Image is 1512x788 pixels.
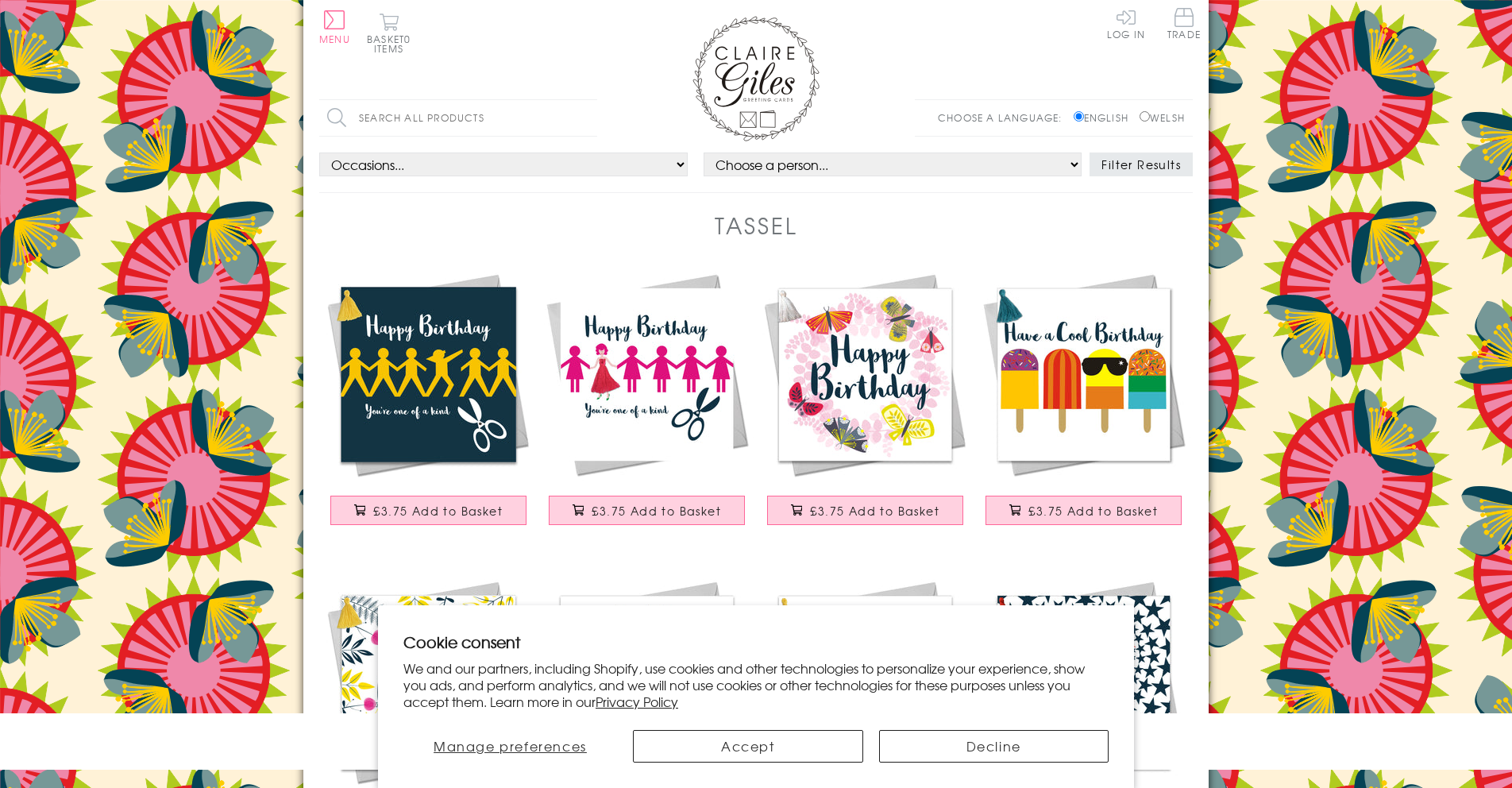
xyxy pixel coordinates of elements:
[373,503,503,519] span: £3.75 Add to Basket
[1140,110,1185,125] label: Welsh
[538,265,756,484] img: Birthday Card, Paperchain Girls, Embellished with a colourful tassel
[538,265,756,541] a: Birthday Card, Paperchain Girls, Embellished with a colourful tassel £3.75 Add to Basket
[879,730,1109,763] button: Decline
[319,32,350,46] span: Menu
[715,209,798,241] h1: Tassel
[692,16,820,141] img: Claire Giles Greetings Cards
[403,631,1109,653] h2: Cookie consent
[403,660,1109,709] p: We and our partners, including Shopify, use cookies and other technologies to personalize your ex...
[1167,8,1201,39] span: Trade
[756,265,974,541] a: Birthday Card, Butterfly Wreath, Embellished with a colourful tassel £3.75 Add to Basket
[319,265,538,484] img: Birthday Card, Dab Man, One of a Kind, Embellished with a colourful tassel
[330,496,527,525] button: £3.75 Add to Basket
[633,730,863,763] button: Accept
[1028,503,1158,519] span: £3.75 Add to Basket
[1167,8,1201,42] a: Trade
[319,100,597,136] input: Search all products
[319,265,538,541] a: Birthday Card, Dab Man, One of a Kind, Embellished with a colourful tassel £3.75 Add to Basket
[596,692,678,711] a: Privacy Policy
[810,503,939,519] span: £3.75 Add to Basket
[1140,111,1150,122] input: Welsh
[592,503,721,519] span: £3.75 Add to Basket
[974,265,1193,484] img: Birthday Card, Ice Lollies, Cool Birthday, Embellished with a colourful tassel
[938,110,1070,125] p: Choose a language:
[581,100,597,136] input: Search
[985,496,1182,525] button: £3.75 Add to Basket
[1090,153,1193,176] button: Filter Results
[1074,110,1136,125] label: English
[367,13,411,53] button: Basket0 items
[319,10,350,44] button: Menu
[403,730,617,763] button: Manage preferences
[549,496,746,525] button: £3.75 Add to Basket
[1107,8,1145,39] a: Log In
[434,736,587,755] span: Manage preferences
[374,32,411,56] span: 0 items
[767,496,964,525] button: £3.75 Add to Basket
[1074,111,1084,122] input: English
[974,265,1193,541] a: Birthday Card, Ice Lollies, Cool Birthday, Embellished with a colourful tassel £3.75 Add to Basket
[756,265,974,484] img: Birthday Card, Butterfly Wreath, Embellished with a colourful tassel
